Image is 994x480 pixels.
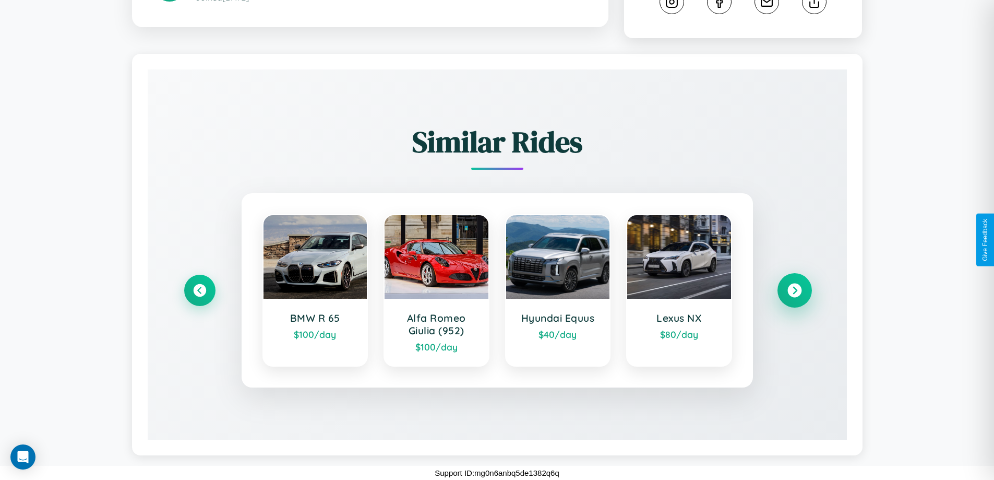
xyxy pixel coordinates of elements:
div: $ 80 /day [638,329,721,340]
div: $ 100 /day [395,341,478,353]
div: $ 40 /day [517,329,600,340]
a: BMW R 65$100/day [262,214,368,367]
a: Hyundai Equus$40/day [505,214,611,367]
div: Open Intercom Messenger [10,444,35,470]
h3: BMW R 65 [274,312,357,324]
h3: Hyundai Equus [517,312,600,324]
div: $ 100 /day [274,329,357,340]
h2: Similar Rides [184,122,810,162]
h3: Alfa Romeo Giulia (952) [395,312,478,337]
a: Lexus NX$80/day [626,214,732,367]
h3: Lexus NX [638,312,721,324]
p: Support ID: mg0n6anbq5de1382q6q [435,466,559,480]
a: Alfa Romeo Giulia (952)$100/day [384,214,489,367]
div: Give Feedback [981,219,989,261]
